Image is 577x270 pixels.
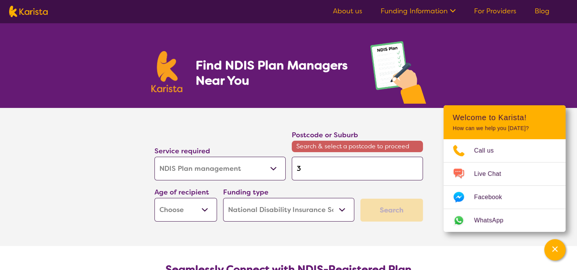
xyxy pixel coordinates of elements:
label: Service required [154,146,210,156]
span: Live Chat [474,168,510,180]
h2: Welcome to Karista! [453,113,556,122]
a: About us [333,6,362,16]
span: WhatsApp [474,215,513,226]
button: Channel Menu [544,239,566,260]
img: plan-management [370,41,426,108]
label: Postcode or Suburb [292,130,358,140]
label: Funding type [223,188,268,197]
h1: Find NDIS Plan Managers Near You [195,58,355,88]
span: Facebook [474,191,511,203]
img: Karista logo [151,51,183,92]
div: Channel Menu [444,105,566,232]
a: Web link opens in a new tab. [444,209,566,232]
input: Type [292,157,423,180]
span: Search & select a postcode to proceed [292,141,423,152]
label: Age of recipient [154,188,209,197]
a: Funding Information [381,6,456,16]
ul: Choose channel [444,139,566,232]
span: Call us [474,145,503,156]
a: For Providers [474,6,516,16]
p: How can we help you [DATE]? [453,125,556,132]
img: Karista logo [9,6,48,17]
a: Blog [535,6,550,16]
